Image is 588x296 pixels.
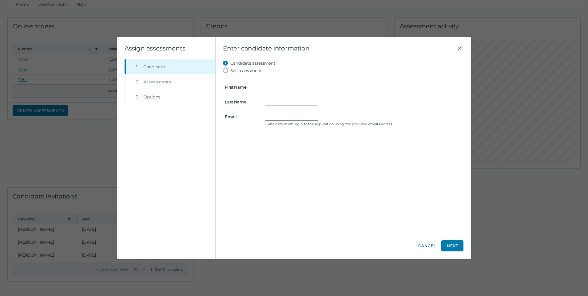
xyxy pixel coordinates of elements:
label: Last Name [221,99,262,104]
clr-control-helper: Candidate must login to the application using the provided email address [265,122,462,126]
label: Self assessment [230,67,262,74]
label: Email [221,114,262,119]
button: Cancel [418,240,436,251]
button: Next [441,240,463,251]
label: First Name [221,85,262,90]
nav: Wizard steps [125,59,215,104]
div: 1 [136,64,141,70]
label: Candidate assessment [230,59,275,67]
span: Enter candidate information [223,45,456,52]
button: Close [456,45,463,52]
span: Candidate [143,64,165,70]
clr-wizard-title: Assign assessments [125,45,185,52]
button: 1Candidate [126,59,215,74]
